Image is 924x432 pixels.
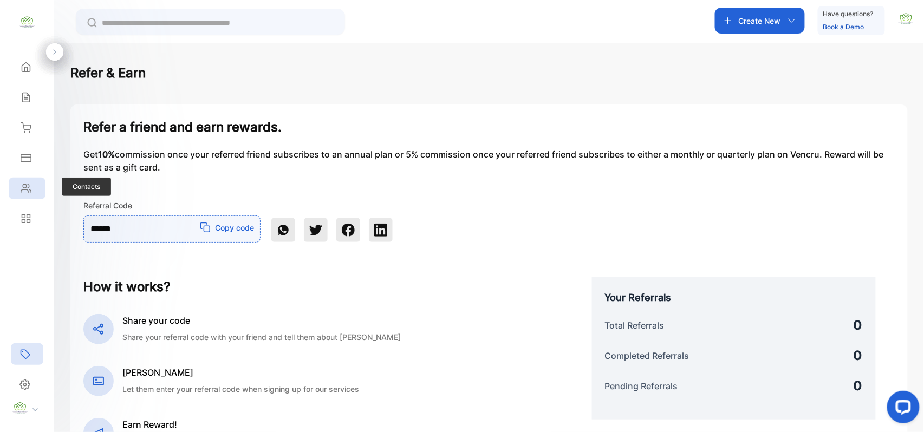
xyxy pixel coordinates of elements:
p: Get commission once your referred friend subscribes to an annual plan or 5% commission once your ... [83,148,895,174]
img: avatar [898,11,914,27]
p: Let them enter your referral code when signing up for our services [122,383,359,395]
p: Completed Referrals [605,349,689,362]
span: 10% [98,149,115,160]
button: twitter [304,201,328,242]
button: Create New [715,8,805,34]
p: Create New [739,15,781,27]
p: Referral Code [83,200,261,211]
h6: Your Referrals [605,290,863,305]
button: linkedin [369,201,393,242]
p: 0 [854,346,863,365]
h6: Earn Reward! [122,418,365,431]
p: Pending Referrals [605,379,678,392]
p: Total Referrals [605,319,665,332]
img: profile [12,400,28,416]
h6: How it works? [83,277,570,297]
img: logo [19,14,35,30]
button: avatar [898,8,914,34]
h6: Refer a friend and earn rewards. [83,117,895,137]
h5: Refer & Earn [70,63,908,83]
span: Contacts [62,178,111,196]
p: 0 [854,376,863,396]
p: Copy code [215,222,254,233]
p: Have questions? [823,9,874,19]
button: whatsapp [271,201,295,242]
a: Book a Demo [823,23,864,31]
button: facebook [336,201,360,242]
p: Share your referral code with your friend and tell them about [PERSON_NAME] [122,331,401,343]
h6: [PERSON_NAME] [122,366,359,379]
p: 0 [854,316,863,335]
h6: Share your code [122,314,401,327]
iframe: LiveChat chat widget [879,387,924,432]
